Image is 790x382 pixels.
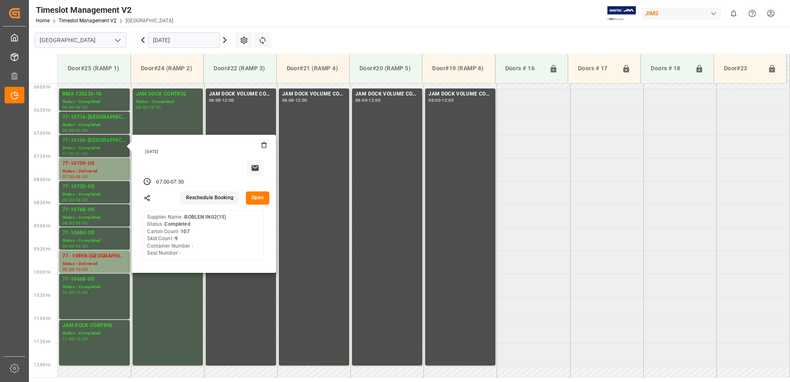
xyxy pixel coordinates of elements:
b: 9 [175,236,178,241]
div: 09:00 [76,221,88,225]
div: Door#21 (RAMP 4) [283,61,343,76]
div: 77-10684-US [62,229,126,237]
span: 11:30 Hr [34,339,51,344]
div: 09:30 [76,244,88,248]
span: 06:00 Hr [34,85,51,89]
div: 10:00 [76,267,88,271]
div: 12:00 [369,98,381,102]
div: - [74,244,76,248]
div: 07:30 [171,179,184,186]
span: 10:30 Hr [34,293,51,298]
div: 08:30 [62,221,74,225]
div: - [74,175,76,179]
div: JAM DOCK VOLUME CONTROL [428,90,492,98]
img: Exertis%20JAM%20-%20Email%20Logo.jpg_1722504956.jpg [607,6,636,21]
div: Status - Completed [62,214,126,221]
div: - [440,98,442,102]
div: Status - Completed [62,122,126,129]
div: 06:00 [209,98,221,102]
div: - [148,105,149,109]
div: 06:00 [62,105,74,109]
div: 07:30 [76,152,88,155]
span: 07:30 Hr [34,154,51,159]
span: 06:30 Hr [34,108,51,112]
div: - [74,291,76,294]
button: JIMS [642,5,724,21]
button: Open [246,191,270,205]
div: Door#25 (RAMP 1) [64,61,124,76]
div: Doors # 18 [647,61,691,76]
div: Door#23 [721,61,764,76]
b: 107 [181,229,189,234]
div: 12:00 [76,337,88,341]
input: DD.MM.YYYY [148,32,220,48]
div: Door#20 (RAMP 5) [356,61,415,76]
div: 07:00 [62,152,74,155]
div: Timeslot Management V2 [36,4,173,16]
div: - [294,98,295,102]
div: 77-10668-US [62,275,126,284]
div: 77-10768-US [62,206,126,214]
div: - [74,129,76,132]
div: Status - Completed [62,98,126,105]
div: JAM DOCK CONTROL [62,322,126,330]
div: 12:00 [442,98,454,102]
div: 08:00 [62,198,74,202]
div: 12:00 [295,98,307,102]
div: 06:00 [355,98,367,102]
span: 11:00 Hr [34,316,51,321]
div: Status - Completed [62,237,126,244]
div: Status - Completed [62,145,126,152]
div: Supplier Name - Status - Carton Count - Skid Count - Container Number - Seal Number - [147,214,226,257]
div: 12:00 [149,105,161,109]
div: 06:30 [62,129,74,132]
input: Type to search/select [35,32,126,48]
div: Status - Completed [62,191,126,198]
div: JAM DOCK VOLUME CONTROL [282,90,346,98]
div: - [74,337,76,341]
div: JIMS [642,7,721,19]
div: 06:00 [282,98,294,102]
button: Help Center [743,4,761,23]
div: Doors # 16 [502,61,546,76]
div: - [169,179,171,186]
a: Home [36,18,50,24]
div: - [74,221,76,225]
div: 77-10716-[GEOGRAPHIC_DATA] [62,113,126,122]
button: show 0 new notifications [724,4,743,23]
b: BOBLEN IN02(15) [184,214,226,220]
div: JAM DOCK VOLUME CONTROL [355,90,419,98]
div: 07:00 [156,179,169,186]
div: 06:30 [76,105,88,109]
div: - [74,105,76,109]
div: 12:00 [222,98,234,102]
div: 11:00 [76,291,88,294]
div: 77-10106-[GEOGRAPHIC_DATA] [62,136,126,145]
b: Completed [164,221,190,227]
div: 07:30 [62,175,74,179]
div: 77- 10898-[GEOGRAPHIC_DATA] [62,252,126,260]
div: - [74,267,76,271]
div: - [221,98,222,102]
button: Reschedule Booking [180,191,239,205]
div: 11:00 [62,337,74,341]
div: 07:00 [76,129,88,132]
div: - [74,152,76,155]
span: 10:00 Hr [34,270,51,275]
span: 09:00 Hr [34,224,51,228]
div: Status - Delivered [62,168,126,175]
span: 09:30 Hr [34,247,51,251]
div: JAM DOCK CONTROL [136,90,200,98]
div: Status - Completed [136,98,200,105]
div: 10:00 [62,291,74,294]
div: 06:00 [428,98,440,102]
div: 08:30 [76,198,88,202]
div: Door#24 (RAMP 2) [138,61,197,76]
div: RMA 735235-Y6 [62,90,126,98]
div: 06:00 [136,105,148,109]
div: Status - Completed [62,330,126,337]
span: 08:30 Hr [34,201,51,205]
div: - [367,98,369,102]
div: Doors # 17 [575,61,619,76]
span: 07:00 Hr [34,131,51,136]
